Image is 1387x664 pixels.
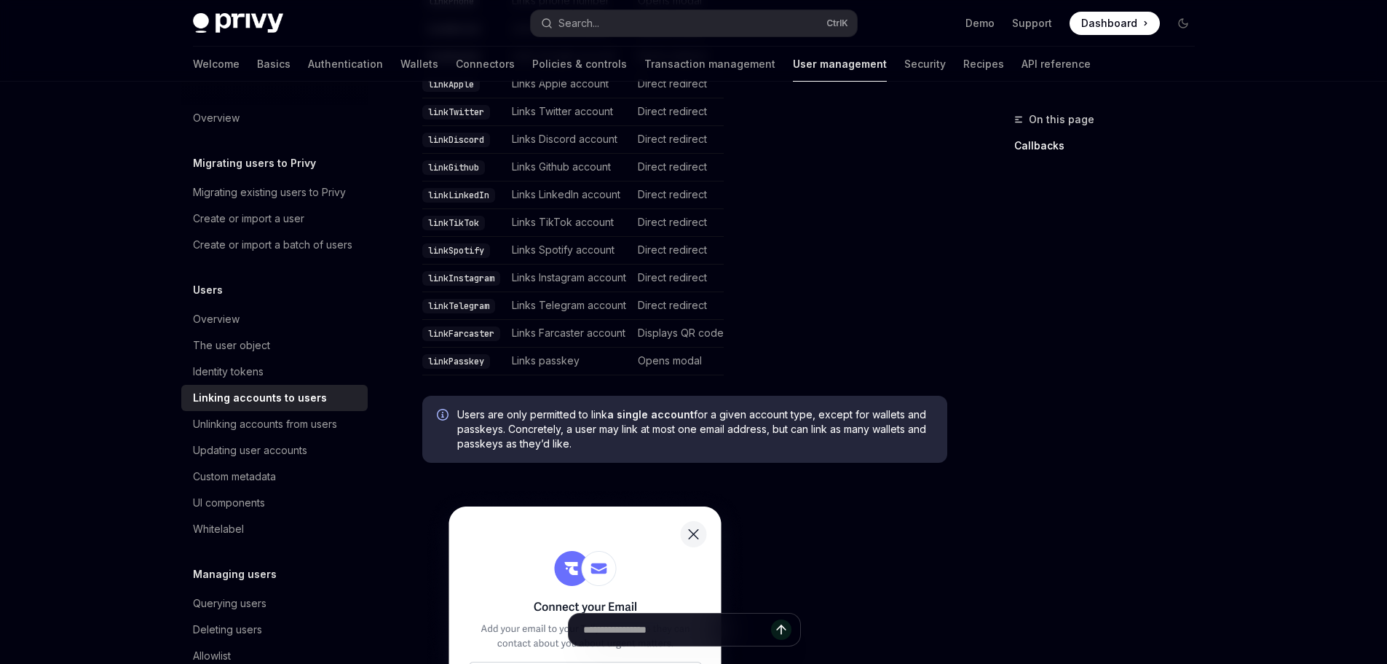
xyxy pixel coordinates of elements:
[1029,111,1094,128] span: On this page
[181,332,368,359] a: The user object
[422,188,495,203] code: linkLinkedIn
[181,617,368,643] a: Deleting users
[904,47,946,82] a: Security
[193,442,307,459] div: Updating user accounts
[963,47,1004,82] a: Recipes
[632,237,724,265] td: Direct redirect
[193,47,240,82] a: Welcome
[532,47,627,82] a: Policies & controls
[506,292,632,320] td: Links Telegram account
[1012,16,1052,31] a: Support
[181,232,368,258] a: Create or import a batch of users
[632,181,724,209] td: Direct redirect
[607,408,694,421] strong: a single account
[193,520,244,538] div: Whitelabel
[506,320,632,348] td: Links Farcaster account
[506,98,632,126] td: Links Twitter account
[1022,47,1091,82] a: API reference
[506,237,632,265] td: Links Spotify account
[632,154,724,181] td: Direct redirect
[826,17,848,29] span: Ctrl K
[965,16,995,31] a: Demo
[632,292,724,320] td: Direct redirect
[632,348,724,375] td: Opens modal
[771,620,791,640] button: Send message
[632,265,724,292] td: Direct redirect
[193,389,327,407] div: Linking accounts to users
[632,209,724,237] td: Direct redirect
[1171,12,1195,35] button: Toggle dark mode
[193,236,352,254] div: Create or import a batch of users
[422,105,490,120] code: linkTwitter
[632,98,724,126] td: Direct redirect
[457,407,933,451] span: Users are only permitted to link for a given account type, except for wallets and passkeys. Concr...
[400,47,438,82] a: Wallets
[422,243,490,258] code: linkSpotify
[308,47,383,82] a: Authentication
[632,126,724,154] td: Direct redirect
[437,409,451,423] svg: Info
[632,71,724,98] td: Direct redirect
[193,415,337,433] div: Unlinking accounts from users
[181,590,368,617] a: Querying users
[422,299,495,313] code: linkTelegram
[506,265,632,292] td: Links Instagram account
[181,179,368,206] a: Migrating existing users to Privy
[1081,16,1137,31] span: Dashboard
[422,354,490,369] code: linkPasskey
[793,47,887,82] a: User management
[1070,12,1160,35] a: Dashboard
[506,154,632,181] td: Links Github account
[531,10,857,36] button: Search...CtrlK
[181,206,368,232] a: Create or import a user
[558,15,599,32] div: Search...
[644,47,775,82] a: Transaction management
[632,320,724,348] td: Displays QR code
[193,210,304,227] div: Create or import a user
[193,337,270,354] div: The user object
[181,490,368,516] a: UI components
[193,566,277,583] h5: Managing users
[506,348,632,375] td: Links passkey
[1014,134,1206,157] a: Callbacks
[193,595,266,612] div: Querying users
[422,160,485,175] code: linkGithub
[193,310,240,328] div: Overview
[193,184,346,201] div: Migrating existing users to Privy
[193,281,223,299] h5: Users
[506,209,632,237] td: Links TikTok account
[422,327,500,341] code: linkFarcaster
[181,437,368,464] a: Updating user accounts
[422,271,500,286] code: linkInstagram
[506,71,632,98] td: Links Apple account
[193,109,240,127] div: Overview
[193,13,283,34] img: dark logo
[506,126,632,154] td: Links Discord account
[257,47,291,82] a: Basics
[506,181,632,209] td: Links LinkedIn account
[422,77,480,92] code: linkApple
[422,216,485,230] code: linkTikTok
[181,359,368,385] a: Identity tokens
[181,516,368,542] a: Whitelabel
[181,411,368,437] a: Unlinking accounts from users
[193,155,316,172] h5: Migrating users to Privy
[422,133,490,147] code: linkDiscord
[181,464,368,490] a: Custom metadata
[193,363,264,380] div: Identity tokens
[456,47,515,82] a: Connectors
[181,385,368,411] a: Linking accounts to users
[193,494,265,512] div: UI components
[181,306,368,332] a: Overview
[181,105,368,131] a: Overview
[193,621,262,638] div: Deleting users
[193,468,276,485] div: Custom metadata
